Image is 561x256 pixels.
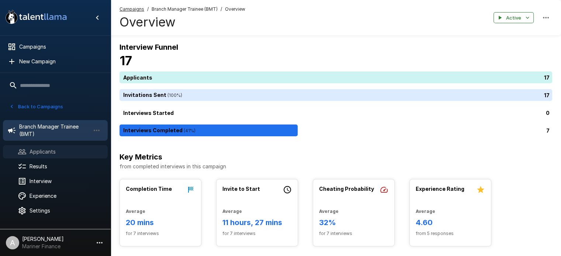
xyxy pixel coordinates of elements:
b: Average [319,208,339,214]
b: Average [416,208,435,214]
span: for 7 interviews [126,230,195,237]
h6: 20 mins [126,217,195,228]
b: Invite to Start [222,186,260,192]
b: Experience Rating [416,186,464,192]
h4: Overview [120,14,245,30]
h6: 11 hours, 27 mins [222,217,292,228]
b: Cheating Probability [319,186,374,192]
b: Average [126,208,145,214]
h6: 4.60 [416,217,485,228]
span: Overview [225,6,245,13]
p: from completed interviews in this campaign [120,163,552,170]
p: 17 [544,91,550,99]
p: 0 [546,109,550,117]
p: 7 [546,127,550,134]
p: 17 [544,74,550,81]
span: / [147,6,149,13]
b: 17 [120,53,132,68]
span: for 7 interviews [319,230,388,237]
span: from 5 responses [416,230,485,237]
span: / [221,6,222,13]
span: Branch Manager Trainee (BMT) [152,6,218,13]
span: for 7 interviews [222,230,292,237]
b: Interview Funnel [120,43,178,52]
u: Campaigns [120,6,144,12]
button: Active [494,12,534,24]
b: Average [222,208,242,214]
b: Completion Time [126,186,172,192]
b: Key Metrics [120,152,162,161]
h6: 32% [319,217,388,228]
